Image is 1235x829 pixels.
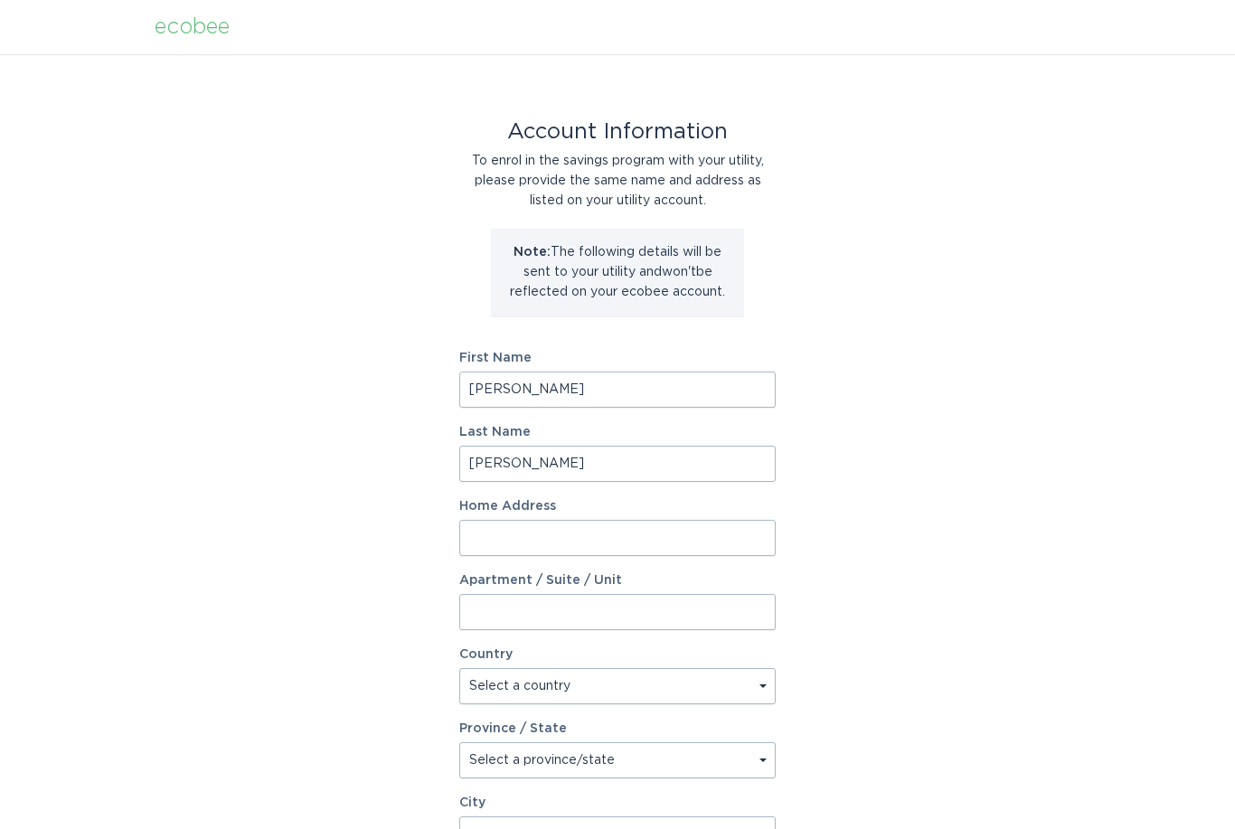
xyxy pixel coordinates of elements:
[459,151,776,211] div: To enrol in the savings program with your utility, please provide the same name and address as li...
[459,500,776,513] label: Home Address
[459,352,776,364] label: First Name
[514,246,551,259] strong: Note:
[459,122,776,142] div: Account Information
[459,574,776,587] label: Apartment / Suite / Unit
[459,648,513,661] label: Country
[459,426,776,438] label: Last Name
[459,796,776,809] label: City
[155,17,230,37] div: ecobee
[459,722,567,735] label: Province / State
[504,242,731,302] p: The following details will be sent to your utility and won't be reflected on your ecobee account.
